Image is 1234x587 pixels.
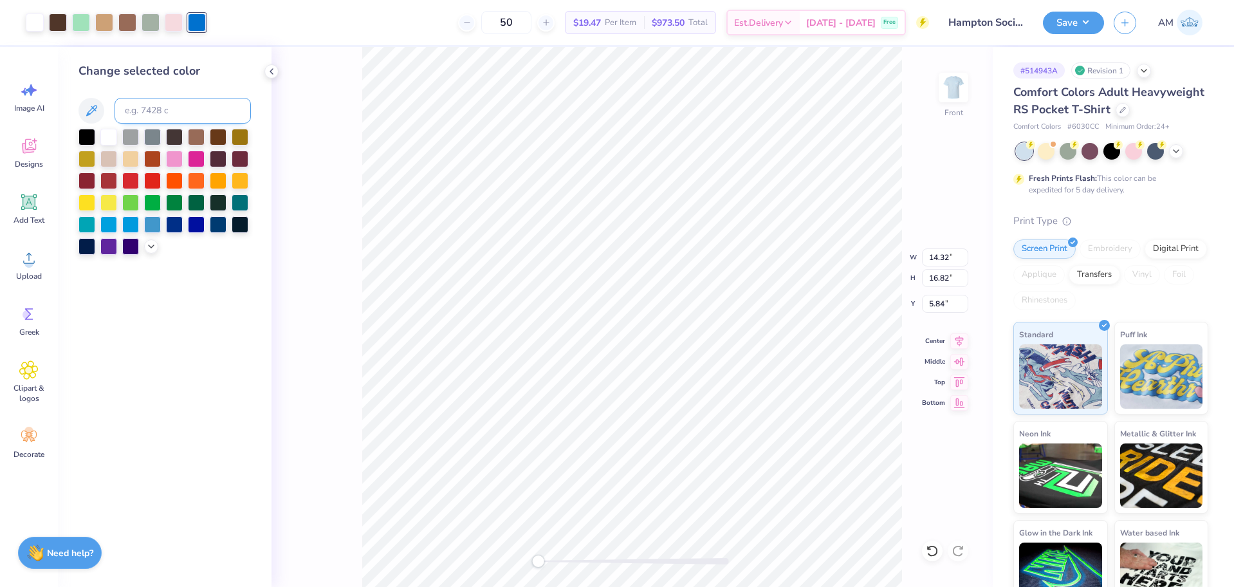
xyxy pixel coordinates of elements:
div: Transfers [1069,265,1120,284]
input: Untitled Design [939,10,1033,35]
img: Arvi Mikhail Parcero [1177,10,1202,35]
span: Top [922,377,945,387]
img: Metallic & Glitter Ink [1120,443,1203,508]
div: Rhinestones [1013,291,1076,310]
div: Accessibility label [531,555,544,568]
span: Add Text [14,215,44,225]
span: AM [1158,15,1174,30]
div: Digital Print [1145,239,1207,259]
div: Foil [1164,265,1194,284]
span: Designs [15,159,43,169]
div: # 514943A [1013,62,1065,79]
div: This color can be expedited for 5 day delivery. [1029,172,1187,196]
span: Glow in the Dark Ink [1019,526,1092,539]
span: Center [922,336,945,346]
span: Minimum Order: 24 + [1105,122,1170,133]
span: Greek [19,327,39,337]
div: Screen Print [1013,239,1076,259]
div: Print Type [1013,214,1208,228]
span: Bottom [922,398,945,408]
input: – – [481,11,531,34]
img: Front [941,75,966,100]
strong: Need help? [47,547,93,559]
button: Save [1043,12,1104,34]
span: Comfort Colors Adult Heavyweight RS Pocket T-Shirt [1013,84,1204,117]
div: Revision 1 [1071,62,1130,79]
span: Per Item [605,16,636,30]
span: Middle [922,357,945,367]
div: Change selected color [78,62,251,80]
span: Water based Ink [1120,526,1179,539]
strong: Fresh Prints Flash: [1029,173,1097,183]
span: Decorate [14,449,44,460]
a: AM [1152,10,1208,35]
div: Vinyl [1124,265,1160,284]
img: Standard [1019,344,1102,409]
span: Clipart & logos [8,383,50,404]
input: e.g. 7428 c [115,98,251,124]
span: $973.50 [652,16,685,30]
span: Comfort Colors [1013,122,1061,133]
div: Embroidery [1080,239,1141,259]
span: Upload [16,271,42,281]
span: Free [883,18,896,27]
span: Neon Ink [1019,427,1051,440]
span: Puff Ink [1120,328,1147,341]
span: [DATE] - [DATE] [806,16,876,30]
div: Front [944,107,963,118]
span: Est. Delivery [734,16,783,30]
img: Neon Ink [1019,443,1102,508]
span: Standard [1019,328,1053,341]
img: Puff Ink [1120,344,1203,409]
span: Metallic & Glitter Ink [1120,427,1196,440]
span: # 6030CC [1067,122,1099,133]
span: Image AI [14,103,44,113]
div: Applique [1013,265,1065,284]
span: Total [688,16,708,30]
span: $19.47 [573,16,601,30]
